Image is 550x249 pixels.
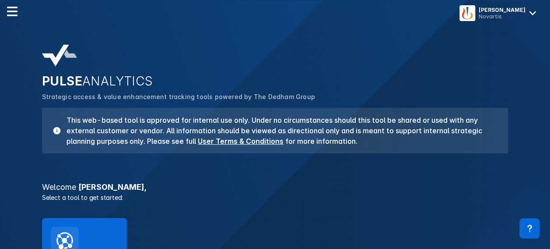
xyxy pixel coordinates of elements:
[82,74,153,89] span: ANALYTICS
[198,137,284,146] a: User Terms & Conditions
[479,13,525,20] div: Novartis
[42,182,76,192] span: Welcome
[519,218,539,238] div: Contact Support
[42,45,77,67] img: pulse-analytics-logo
[42,92,508,102] p: Strategic access & value enhancement tracking tools powered by The Dedham Group
[61,115,497,146] h3: This web-based tool is approved for internal use only. Under no circumstances should this tool be...
[42,74,508,89] h2: PULSE
[479,7,525,13] div: [PERSON_NAME]
[461,7,473,19] img: menu button
[7,6,18,17] img: menu--horizontal.svg
[37,193,513,202] p: Select a tool to get started:
[37,183,513,191] h3: [PERSON_NAME] ,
